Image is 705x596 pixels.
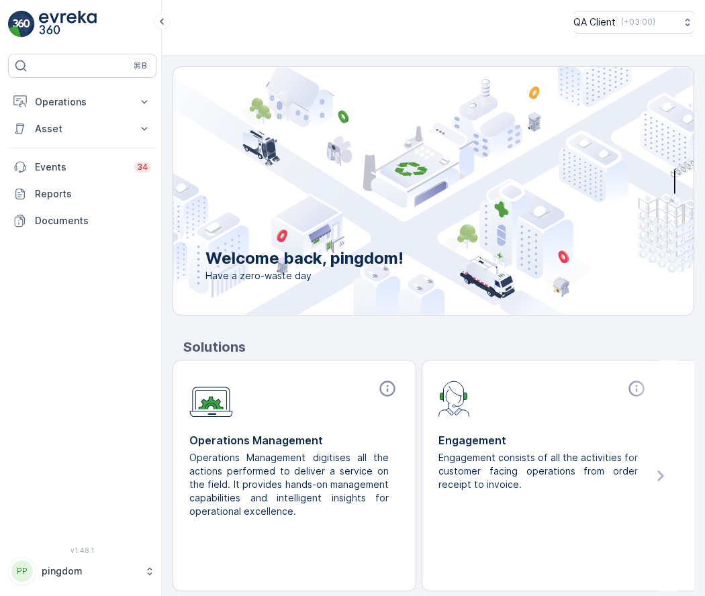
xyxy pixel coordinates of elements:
p: 34 [137,162,148,172]
img: logo [8,11,35,38]
a: Documents [8,207,156,234]
button: QA Client(+03:00) [573,11,694,34]
button: Asset [8,115,156,142]
p: Welcome back, pingdom! [205,248,404,269]
img: city illustration [113,67,694,315]
p: Engagement consists of all the activities for customer facing operations from order receipt to in... [438,451,638,491]
p: Solutions [183,337,694,357]
p: Operations [35,95,130,109]
span: v 1.48.1 [8,546,156,554]
span: Have a zero-waste day [205,269,404,283]
div: PP [11,560,33,582]
img: module-icon [189,379,233,417]
p: Operations Management [189,432,399,448]
p: pingdom [42,564,138,578]
p: Engagement [438,432,649,448]
p: ⌘B [134,60,147,71]
p: Asset [35,122,130,136]
p: Reports [35,187,151,201]
p: Operations Management digitises all the actions performed to deliver a service on the field. It p... [189,451,389,518]
button: Operations [8,89,156,115]
p: Events [35,160,126,174]
p: Documents [35,214,151,228]
button: PPpingdom [8,557,156,585]
a: Events34 [8,154,156,181]
p: ( +03:00 ) [621,17,655,28]
a: Reports [8,181,156,207]
p: QA Client [573,15,616,29]
img: module-icon [438,379,470,417]
img: logo_light-DOdMpM7g.png [39,11,97,38]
